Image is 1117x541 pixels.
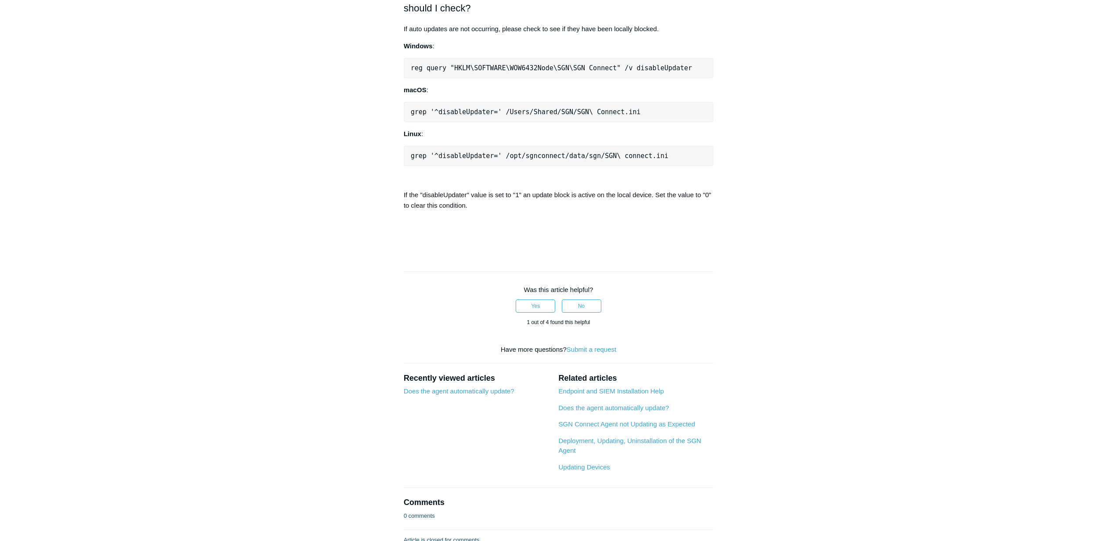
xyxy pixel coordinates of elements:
a: Does the agent automatically update? [558,404,669,411]
p: If auto updates are not occurring, please check to see if they have been locally blocked. [404,24,714,34]
strong: Windows [404,42,433,50]
strong: Linux [404,130,421,137]
p: 0 comments [404,512,435,520]
h2: Comments [404,497,714,509]
p: : [404,41,714,51]
a: Submit a request [567,346,616,353]
p: : [404,129,714,139]
button: This article was not helpful [562,299,601,313]
pre: grep '^disableUpdater=' /opt/sgnconnect/data/sgn/SGN\ connect.ini [404,146,714,166]
p: : [404,85,714,95]
pre: reg query "HKLM\SOFTWARE\WOW6432Node\SGN\SGN Connect" /v disableUpdater [404,58,714,78]
span: Was this article helpful? [524,286,593,293]
span: If the "disableUpdater" value is set to "1" an update block is active on the local device. Set th... [404,191,711,209]
a: SGN Connect Agent not Updating as Expected [558,420,695,428]
h2: Recently viewed articles [404,372,550,384]
a: Does the agent automatically update? [404,387,514,395]
a: Endpoint and SIEM Installation Help [558,387,664,395]
pre: grep '^disableUpdater=' /Users/Shared/SGN/SGN\ Connect.ini [404,102,714,122]
span: 1 out of 4 found this helpful [527,319,590,325]
h2: Related articles [558,372,713,384]
div: Have more questions? [404,345,714,355]
button: This article was helpful [516,299,555,313]
a: Deployment, Updating, Uninstallation of the SGN Agent [558,437,701,454]
a: Updating Devices [558,463,610,471]
strong: macOS [404,86,427,94]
